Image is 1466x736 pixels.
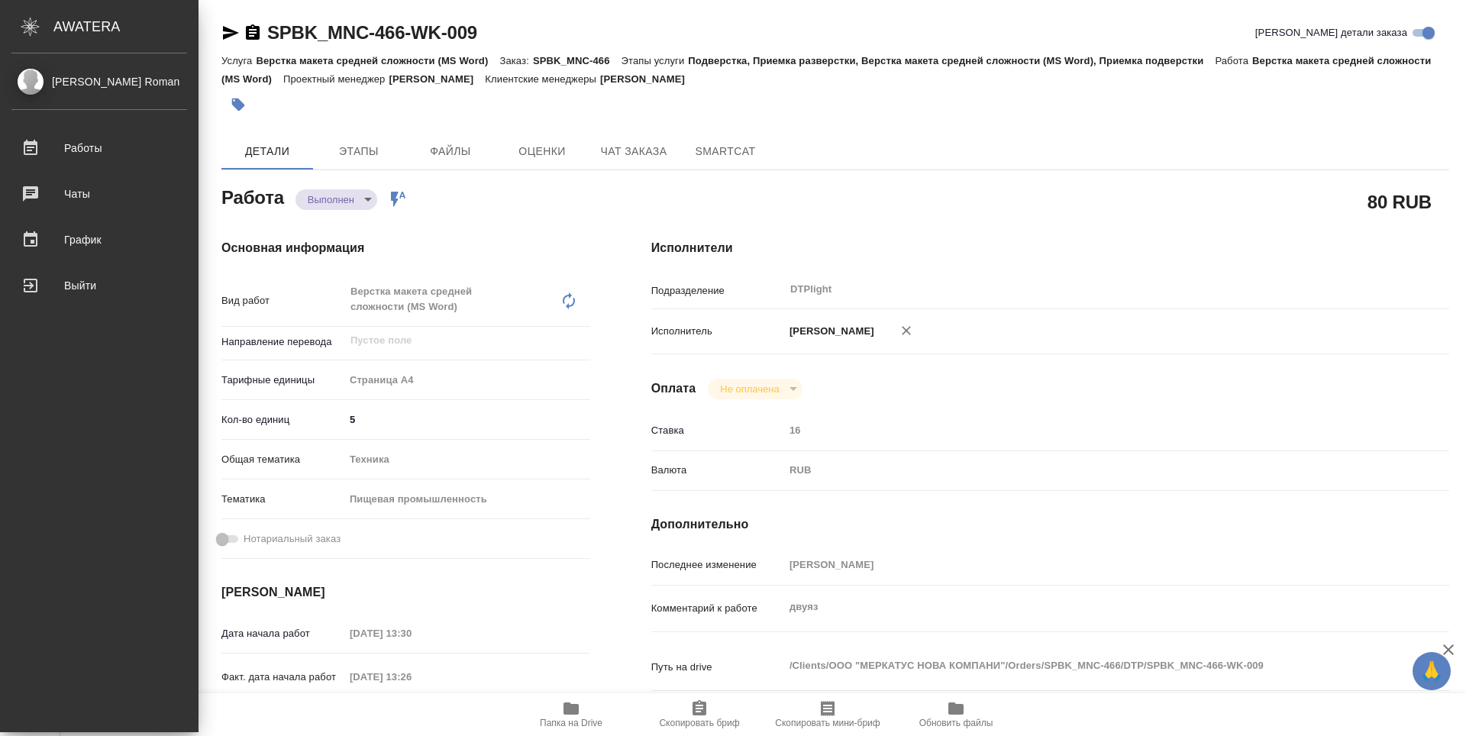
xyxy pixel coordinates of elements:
[231,142,304,161] span: Детали
[221,583,590,602] h4: [PERSON_NAME]
[651,601,784,616] p: Комментарий к работе
[784,324,874,339] p: [PERSON_NAME]
[784,419,1383,441] input: Пустое поле
[295,189,377,210] div: Выполнен
[4,221,195,259] a: График
[303,193,359,206] button: Выполнен
[507,693,635,736] button: Папка на Drive
[764,693,892,736] button: Скопировать мини-бриф
[651,515,1449,534] h4: Дополнительно
[775,718,880,728] span: Скопировать мини-бриф
[221,452,344,467] p: Общая тематика
[597,142,670,161] span: Чат заказа
[344,622,478,644] input: Пустое поле
[344,486,590,512] div: Пищевая промышленность
[890,314,923,347] button: Удалить исполнителя
[11,137,187,160] div: Работы
[344,367,590,393] div: Страница А4
[221,239,590,257] h4: Основная информация
[1368,189,1432,215] h2: 80 RUB
[784,554,1383,576] input: Пустое поле
[221,492,344,507] p: Тематика
[221,182,284,210] h2: Работа
[53,11,199,42] div: AWATERA
[322,142,396,161] span: Этапы
[1413,652,1451,690] button: 🙏
[689,142,762,161] span: SmartCat
[414,142,487,161] span: Файлы
[540,718,602,728] span: Папка на Drive
[344,408,590,431] input: ✎ Введи что-нибудь
[349,331,554,350] input: Пустое поле
[715,383,783,395] button: Не оплачена
[389,73,485,85] p: [PERSON_NAME]
[1255,25,1407,40] span: [PERSON_NAME] детали заказа
[892,693,1020,736] button: Обновить файлы
[533,55,622,66] p: SPBK_MNC-466
[659,718,739,728] span: Скопировать бриф
[622,55,689,66] p: Этапы услуги
[688,55,1215,66] p: Подверстка, Приемка разверстки, Верстка макета средней сложности (MS Word), Приемка подверстки
[651,557,784,573] p: Последнее изменение
[651,379,696,398] h4: Оплата
[221,626,344,641] p: Дата начала работ
[651,239,1449,257] h4: Исполнители
[221,412,344,428] p: Кол-во единиц
[221,670,344,685] p: Факт. дата начала работ
[919,718,993,728] span: Обновить файлы
[221,55,256,66] p: Услуга
[244,531,341,547] span: Нотариальный заказ
[651,463,784,478] p: Валюта
[11,274,187,297] div: Выйти
[4,129,195,167] a: Работы
[256,55,499,66] p: Верстка макета средней сложности (MS Word)
[344,447,590,473] div: Техника
[221,88,255,121] button: Добавить тэг
[651,283,784,299] p: Подразделение
[784,653,1383,679] textarea: /Clients/ООО "МЕРКАТУС НОВА КОМПАНИ"/Orders/SPBK_MNC-466/DTP/SPBK_MNC-466-WK-009
[651,660,784,675] p: Путь на drive
[1419,655,1445,687] span: 🙏
[1215,55,1252,66] p: Работа
[651,324,784,339] p: Исполнитель
[784,457,1383,483] div: RUB
[267,22,477,43] a: SPBK_MNC-466-WK-009
[221,334,344,350] p: Направление перевода
[499,55,532,66] p: Заказ:
[651,423,784,438] p: Ставка
[221,373,344,388] p: Тарифные единицы
[221,293,344,308] p: Вид работ
[784,594,1383,620] textarea: двуяз
[11,228,187,251] div: График
[4,266,195,305] a: Выйти
[485,73,600,85] p: Клиентские менеджеры
[11,73,187,90] div: [PERSON_NAME] Roman
[244,24,262,42] button: Скопировать ссылку
[283,73,389,85] p: Проектный менеджер
[11,182,187,205] div: Чаты
[505,142,579,161] span: Оценки
[708,379,802,399] div: Выполнен
[344,666,478,688] input: Пустое поле
[635,693,764,736] button: Скопировать бриф
[600,73,696,85] p: [PERSON_NAME]
[221,24,240,42] button: Скопировать ссылку для ЯМессенджера
[4,175,195,213] a: Чаты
